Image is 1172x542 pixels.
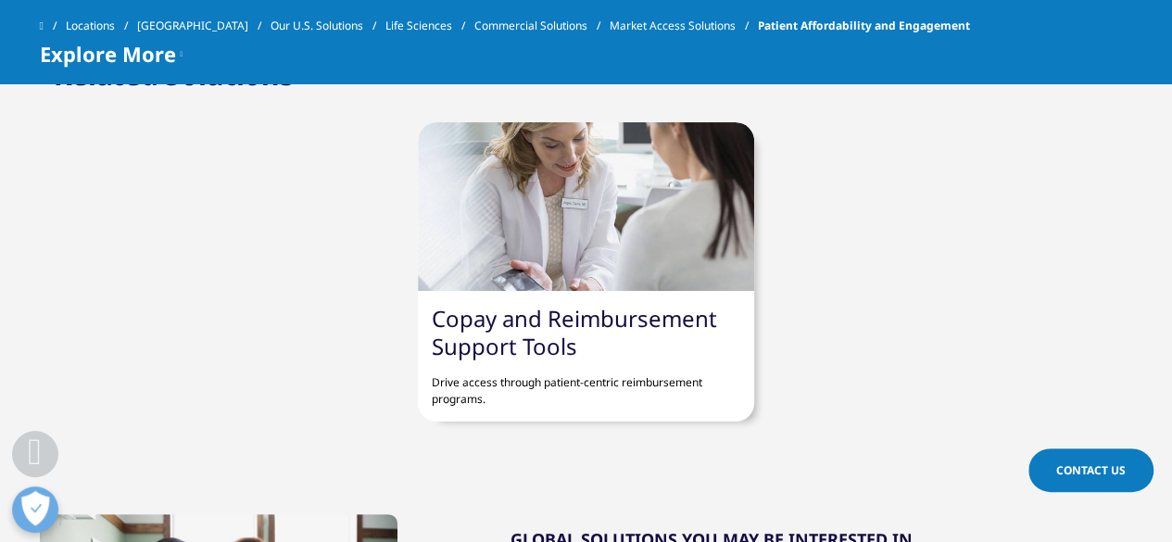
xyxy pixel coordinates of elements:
span: Explore More [40,43,176,65]
span: Contact Us [1056,462,1126,478]
a: Locations [66,9,137,43]
a: Contact Us [1028,448,1153,492]
a: Our U.S. Solutions [271,9,385,43]
a: [GEOGRAPHIC_DATA] [137,9,271,43]
p: Drive access through patient-centric reimbursement programs. [432,360,740,408]
span: Patient Affordability and Engagement [758,9,970,43]
button: Open Preferences [12,486,58,533]
a: Commercial Solutions [474,9,610,43]
a: Market Access Solutions [610,9,758,43]
a: Copay and Reimbursement Support Tools [432,303,717,361]
a: Life Sciences [385,9,474,43]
